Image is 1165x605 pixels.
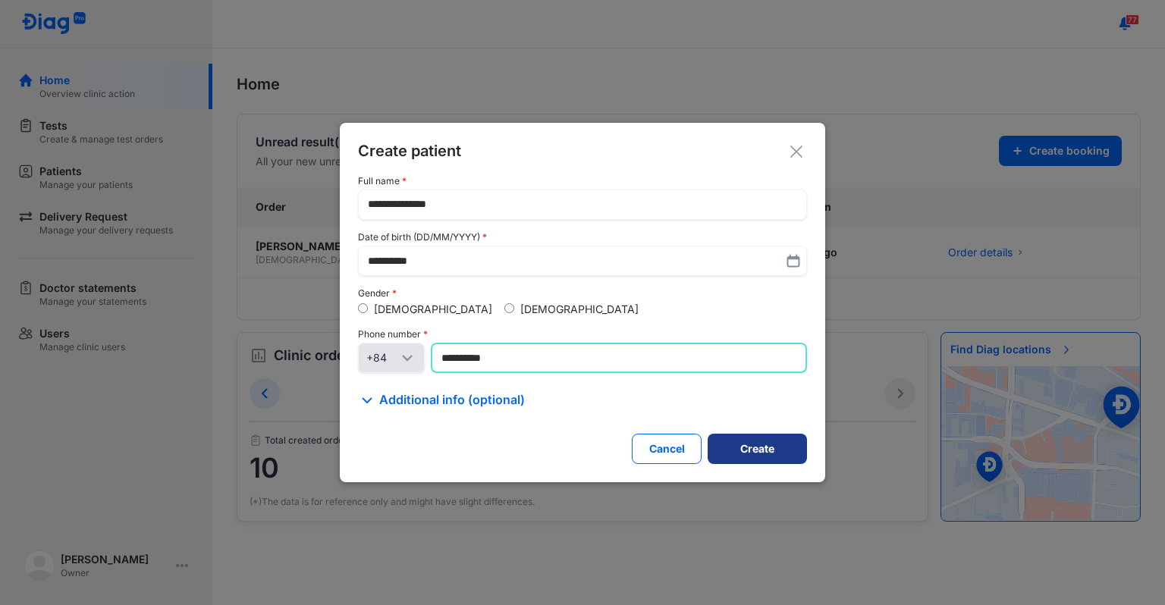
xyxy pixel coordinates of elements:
[379,391,525,409] span: Additional info (optional)
[708,434,807,464] button: Create
[520,302,639,315] label: [DEMOGRAPHIC_DATA]
[740,441,774,456] div: Create
[366,350,398,365] div: +84
[358,288,807,299] div: Gender
[358,329,807,340] div: Phone number
[632,434,702,464] button: Cancel
[374,302,492,315] label: [DEMOGRAPHIC_DATA]
[358,232,807,243] div: Date of birth (DD/MM/YYYY)
[358,176,807,187] div: Full name
[358,141,807,161] div: Create patient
